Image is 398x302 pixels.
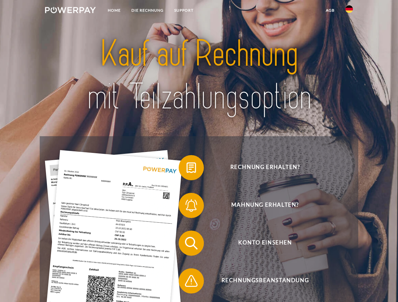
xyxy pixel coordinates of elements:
img: title-powerpay_de.svg [60,30,338,120]
a: Home [102,5,126,16]
img: qb_search.svg [183,235,199,251]
button: Rechnung erhalten? [179,155,343,180]
a: agb [320,5,340,16]
img: qb_warning.svg [183,273,199,289]
button: Konto einsehen [179,231,343,256]
span: Mahnung erhalten? [188,193,342,218]
a: SUPPORT [169,5,199,16]
button: Mahnung erhalten? [179,193,343,218]
span: Rechnung erhalten? [188,155,342,180]
span: Konto einsehen [188,231,342,256]
span: Rechnungsbeanstandung [188,268,342,294]
img: qb_bell.svg [183,198,199,213]
img: logo-powerpay-white.svg [45,7,96,13]
a: DIE RECHNUNG [126,5,169,16]
img: de [345,5,353,13]
button: Rechnungsbeanstandung [179,268,343,294]
img: qb_bill.svg [183,160,199,176]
